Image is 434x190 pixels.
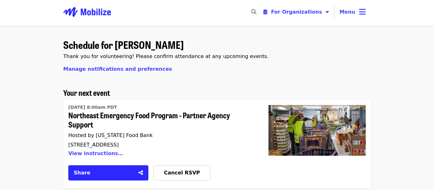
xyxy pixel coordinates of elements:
span: Cancel RSVP [164,170,200,176]
span: Northeast Emergency Food Program - Partner Agency Support [68,111,253,129]
i: caret-down icon [326,9,329,15]
img: Mobilize - Home [63,2,111,22]
span: Thank you for volunteering! Please confirm attendance at any upcoming events. [63,53,268,59]
i: clipboard-list icon [263,9,267,15]
a: Manage notifications and preferences [63,66,172,72]
span: Your next event [63,87,110,98]
button: Share [68,165,148,180]
div: Share [74,169,135,177]
a: Northeast Emergency Food Program - Partner Agency Support [263,100,371,188]
button: Toggle organizer menu [258,6,334,18]
div: [STREET_ADDRESS] [68,142,253,148]
a: Northeast Emergency Food Program - Partner Agency Support [68,102,253,160]
img: Northeast Emergency Food Program - Partner Agency Support [268,105,366,156]
span: Hosted by [US_STATE] Food Bank [68,132,153,138]
i: bars icon [359,7,366,16]
button: View instructions… [68,150,123,156]
input: Search [260,4,265,20]
span: Menu [339,9,355,15]
i: share-alt icon [139,170,143,176]
i: search icon [251,9,256,15]
span: For Organizations [271,9,322,15]
button: Toggle account menu [334,4,371,20]
span: Schedule for [PERSON_NAME] [63,37,184,52]
time: [DATE] 8:00am PDT [68,104,117,111]
button: Cancel RSVP [153,165,210,180]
